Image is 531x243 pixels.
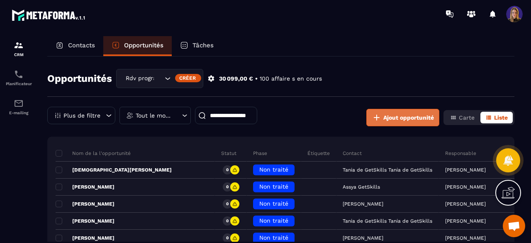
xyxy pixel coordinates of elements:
[56,235,114,241] p: [PERSON_NAME]
[154,74,163,83] input: Search for option
[47,70,112,87] h2: Opportunités
[2,110,35,115] p: E-mailing
[2,81,35,86] p: Planificateur
[445,184,486,190] p: [PERSON_NAME]
[494,114,508,121] span: Liste
[68,42,95,49] p: Contacts
[192,42,214,49] p: Tâches
[47,36,103,56] a: Contacts
[56,218,114,224] p: [PERSON_NAME]
[56,184,114,190] p: [PERSON_NAME]
[445,235,486,241] p: [PERSON_NAME]
[226,184,229,190] p: 0
[124,42,163,49] p: Opportunités
[259,217,288,224] span: Non traité
[459,114,475,121] span: Carte
[172,36,222,56] a: Tâches
[226,218,229,224] p: 0
[226,235,229,241] p: 0
[175,74,201,82] div: Créer
[307,150,330,157] p: Étiquette
[56,150,131,157] p: Nom de la l'opportunité
[14,40,24,50] img: formation
[480,112,513,123] button: Liste
[259,166,288,173] span: Non traité
[2,52,35,57] p: CRM
[445,150,476,157] p: Responsable
[366,109,439,126] button: Ajout opportunité
[343,150,362,157] p: Contact
[260,75,322,83] p: 100 affaire s en cours
[383,113,434,122] span: Ajout opportunité
[219,75,253,83] p: 30 099,00 €
[14,98,24,108] img: email
[136,113,173,118] p: Tout le monde
[226,167,229,173] p: 0
[259,234,288,241] span: Non traité
[445,167,486,173] p: [PERSON_NAME]
[12,7,86,22] img: logo
[124,74,154,83] span: Rdv programmé
[503,215,525,237] a: Ouvrir le chat
[56,167,172,173] p: [DEMOGRAPHIC_DATA][PERSON_NAME]
[2,34,35,63] a: formationformationCRM
[445,112,480,123] button: Carte
[445,201,486,207] p: [PERSON_NAME]
[103,36,172,56] a: Opportunités
[2,92,35,121] a: emailemailE-mailing
[255,75,258,83] p: •
[56,201,114,207] p: [PERSON_NAME]
[221,150,236,157] p: Statut
[2,63,35,92] a: schedulerschedulerPlanificateur
[259,200,288,207] span: Non traité
[445,218,486,224] p: [PERSON_NAME]
[14,69,24,79] img: scheduler
[226,201,229,207] p: 0
[63,113,100,118] p: Plus de filtre
[253,150,267,157] p: Phase
[259,183,288,190] span: Non traité
[116,69,203,88] div: Search for option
